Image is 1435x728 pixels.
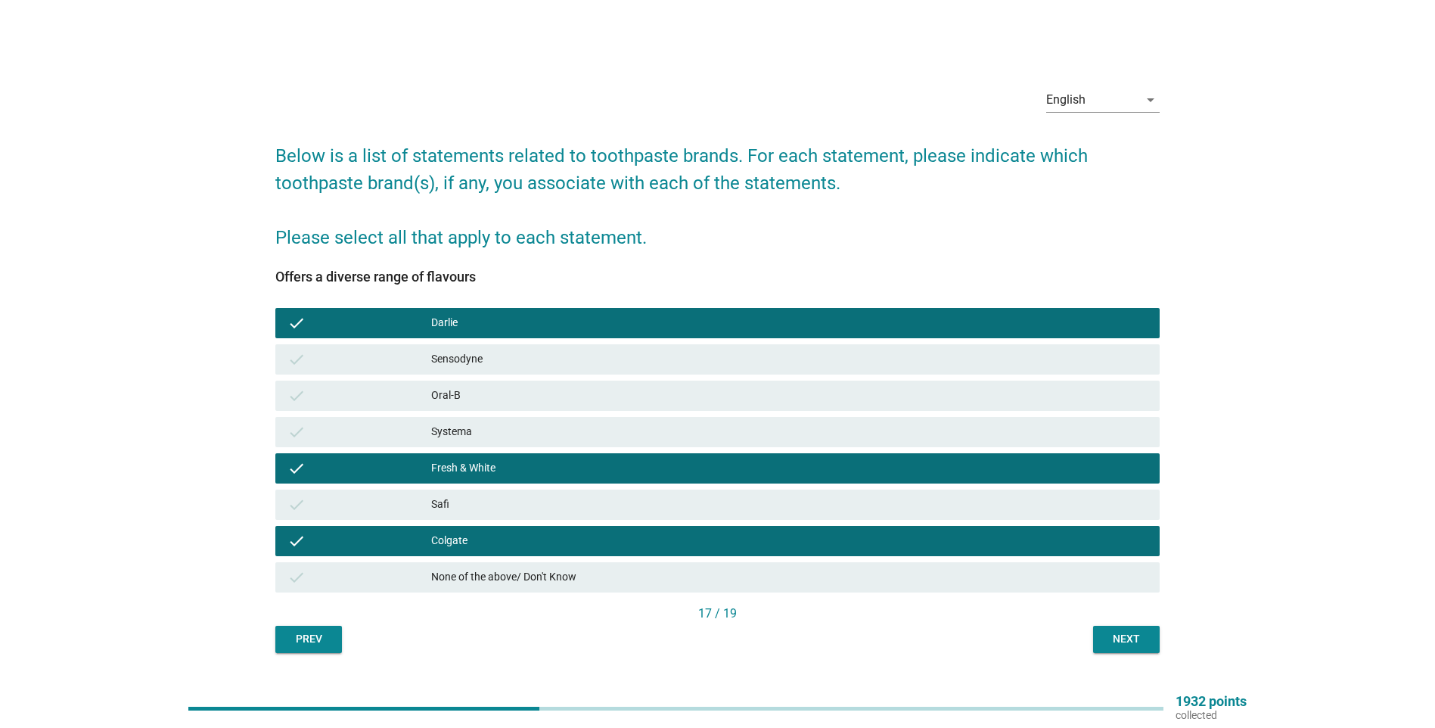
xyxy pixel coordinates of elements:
[287,631,330,647] div: Prev
[1141,91,1160,109] i: arrow_drop_down
[287,423,306,441] i: check
[287,350,306,369] i: check
[287,496,306,514] i: check
[431,314,1148,332] div: Darlie
[431,423,1148,441] div: Systema
[275,626,342,653] button: Prev
[287,568,306,586] i: check
[431,532,1148,550] div: Colgate
[431,350,1148,369] div: Sensodyne
[275,605,1160,623] div: 17 / 19
[287,387,306,405] i: check
[1046,93,1086,107] div: English
[1105,631,1148,647] div: Next
[287,532,306,550] i: check
[275,127,1160,251] h2: Below is a list of statements related to toothpaste brands. For each statement, please indicate w...
[431,387,1148,405] div: Oral-B
[275,266,1160,287] div: Offers a diverse range of flavours
[287,459,306,478] i: check
[431,459,1148,478] div: Fresh & White
[1176,708,1247,722] p: collected
[431,568,1148,586] div: None of the above/ Don't Know
[431,496,1148,514] div: Safi
[1176,695,1247,708] p: 1932 points
[287,314,306,332] i: check
[1093,626,1160,653] button: Next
